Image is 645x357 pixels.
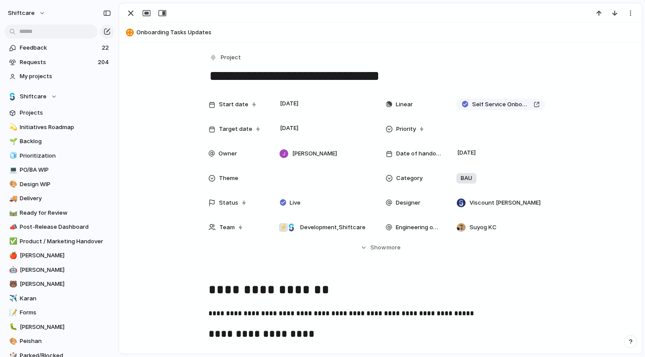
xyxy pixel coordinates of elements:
span: Engineering owner [396,223,442,232]
a: 🚚Delivery [4,192,114,205]
button: ✈️ [8,294,17,303]
a: 💫Initiatives Roadmap [4,121,114,134]
span: Show [370,243,386,252]
div: 📣 [9,222,15,232]
button: 🛤️ [8,209,17,217]
button: 💫 [8,123,17,132]
span: PO/BA WIP [20,166,111,174]
button: Project [208,51,244,64]
div: ⚡ [279,223,288,232]
span: Live [290,198,301,207]
div: 🤖 [9,265,15,275]
button: 📣 [8,223,17,231]
span: Product / Marketing Handover [20,237,111,246]
a: 🍎[PERSON_NAME] [4,249,114,262]
span: [DATE] [455,148,478,158]
a: Requests204 [4,56,114,69]
a: 🐛[PERSON_NAME] [4,321,114,334]
button: 🧊 [8,151,17,160]
a: 🎨Peishan [4,335,114,348]
span: Development , Shiftcare [300,223,365,232]
a: Projects [4,106,114,119]
span: Initiatives Roadmap [20,123,111,132]
span: Delivery [20,194,111,203]
span: [PERSON_NAME] [20,323,111,332]
span: [PERSON_NAME] [20,266,111,274]
div: ✅ [9,236,15,246]
span: Prioritization [20,151,111,160]
button: 🌱 [8,137,17,146]
a: 🐻[PERSON_NAME] [4,278,114,291]
span: Self Service Onboarding Uplift [472,100,530,109]
div: 💻PO/BA WIP [4,163,114,177]
button: shiftcare [4,6,50,20]
span: [PERSON_NAME] [20,280,111,288]
span: Priority [396,125,416,133]
div: 💫 [9,122,15,132]
a: 🛤️Ready for Review [4,206,114,220]
a: 🤖[PERSON_NAME] [4,263,114,277]
span: Project [221,53,241,62]
button: Shiftcare [4,90,114,103]
button: Onboarding Tasks Updates [123,25,638,40]
span: Forms [20,308,111,317]
span: Post-Release Dashboard [20,223,111,231]
div: 🐻 [9,279,15,289]
a: ✅Product / Marketing Handover [4,235,114,248]
span: Requests [20,58,95,67]
span: Onboarding Tasks Updates [136,28,638,37]
span: shiftcare [8,9,35,18]
button: 🎨 [8,337,17,346]
span: Projects [20,108,111,117]
span: BAU [461,174,472,183]
a: 📝Forms [4,306,114,319]
a: 🧊Prioritization [4,149,114,162]
span: My projects [20,72,111,81]
span: Suyog KC [469,223,497,232]
button: 🐻 [8,280,17,288]
a: Self Service Onboarding Uplift [456,99,545,110]
span: Category [396,174,423,183]
span: Feedback [20,43,99,52]
span: Ready for Review [20,209,111,217]
button: 💻 [8,166,17,174]
a: 📣Post-Release Dashboard [4,220,114,234]
div: 🎨 [9,179,15,189]
span: [PERSON_NAME] [20,251,111,260]
button: 🎨 [8,180,17,189]
a: ✈️Karan [4,292,114,305]
span: Start date [219,100,248,109]
span: Owner [219,149,237,158]
div: 🍎 [9,251,15,261]
span: Viscount [PERSON_NAME] [469,198,541,207]
div: 🚚 [9,194,15,204]
div: 📝 [9,308,15,318]
div: 💻 [9,165,15,175]
a: My projects [4,70,114,83]
span: Date of handover [396,149,442,158]
span: Backlog [20,137,111,146]
a: 🌱Backlog [4,135,114,148]
div: 🛤️ [9,208,15,218]
button: ✅ [8,237,17,246]
span: Linear [396,100,413,109]
div: 🐛 [9,322,15,332]
span: 204 [98,58,111,67]
span: 22 [102,43,111,52]
a: 🎨Design WIP [4,178,114,191]
a: Feedback22 [4,41,114,54]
